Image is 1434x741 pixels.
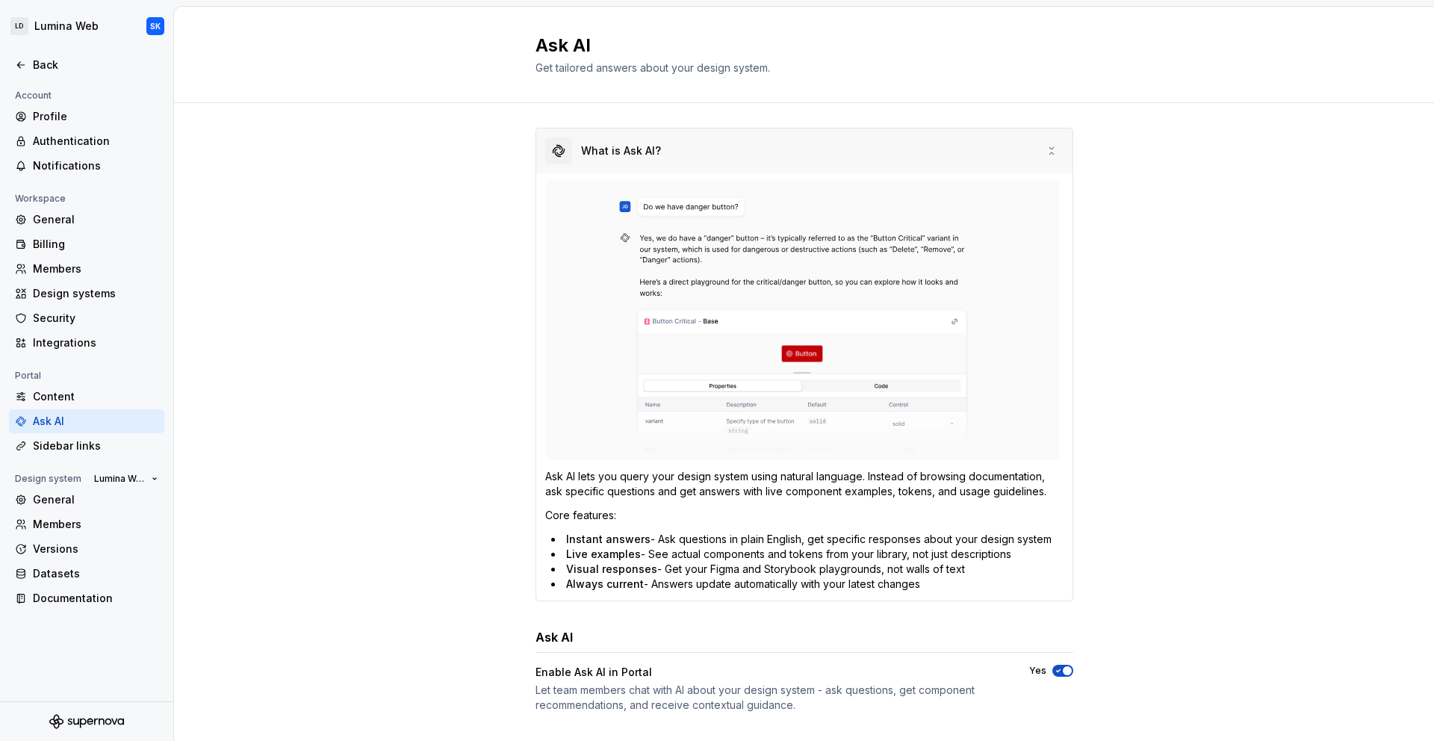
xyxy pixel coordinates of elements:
[536,683,1002,713] div: Let team members chat with AI about your design system - ask questions, get component recommendat...
[33,438,158,453] div: Sidebar links
[150,20,161,32] div: SK
[33,158,158,173] div: Notifications
[33,591,158,606] div: Documentation
[33,237,158,252] div: Billing
[33,212,158,227] div: General
[94,473,146,485] span: Lumina Web
[1029,665,1046,677] label: Yes
[566,533,651,545] span: Instant answers
[9,232,164,256] a: Billing
[33,542,158,556] div: Versions
[545,469,1064,499] p: Ask AI lets you query your design system using natural language. Instead of browsing documentatio...
[34,19,99,34] div: Lumina Web
[536,665,652,680] div: Enable Ask AI in Portal
[33,335,158,350] div: Integrations
[566,562,657,575] span: Visual responses
[9,434,164,458] a: Sidebar links
[551,577,1064,592] li: - Answers update automatically with your latest changes
[9,586,164,610] a: Documentation
[551,562,1064,577] li: - Get your Figma and Storybook playgrounds, not walls of text
[9,331,164,355] a: Integrations
[9,257,164,281] a: Members
[33,286,158,301] div: Design systems
[566,548,641,560] span: Live examples
[9,488,164,512] a: General
[33,261,158,276] div: Members
[545,508,1064,523] p: Core features:
[33,134,158,149] div: Authentication
[9,409,164,433] a: Ask AI
[9,129,164,153] a: Authentication
[536,34,1055,58] h2: Ask AI
[9,512,164,536] a: Members
[9,282,164,306] a: Design systems
[33,517,158,532] div: Members
[49,714,124,729] svg: Supernova Logo
[33,492,158,507] div: General
[33,566,158,581] div: Datasets
[9,190,72,208] div: Workspace
[9,53,164,77] a: Back
[33,311,158,326] div: Security
[581,143,661,158] div: What is Ask AI?
[551,532,1064,547] li: - Ask questions in plain English, get specific responses about your design system
[9,537,164,561] a: Versions
[9,367,47,385] div: Portal
[9,385,164,409] a: Content
[33,389,158,404] div: Content
[10,17,28,35] div: LD
[9,154,164,178] a: Notifications
[33,109,158,124] div: Profile
[536,628,573,646] h3: Ask AI
[9,306,164,330] a: Security
[9,208,164,232] a: General
[9,470,87,488] div: Design system
[3,10,170,43] button: LDLumina WebSK
[33,414,158,429] div: Ask AI
[9,105,164,128] a: Profile
[9,562,164,586] a: Datasets
[536,61,770,74] span: Get tailored answers about your design system.
[551,547,1064,562] li: - See actual components and tokens from your library, not just descriptions
[566,577,644,590] span: Always current
[33,58,158,72] div: Back
[9,87,58,105] div: Account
